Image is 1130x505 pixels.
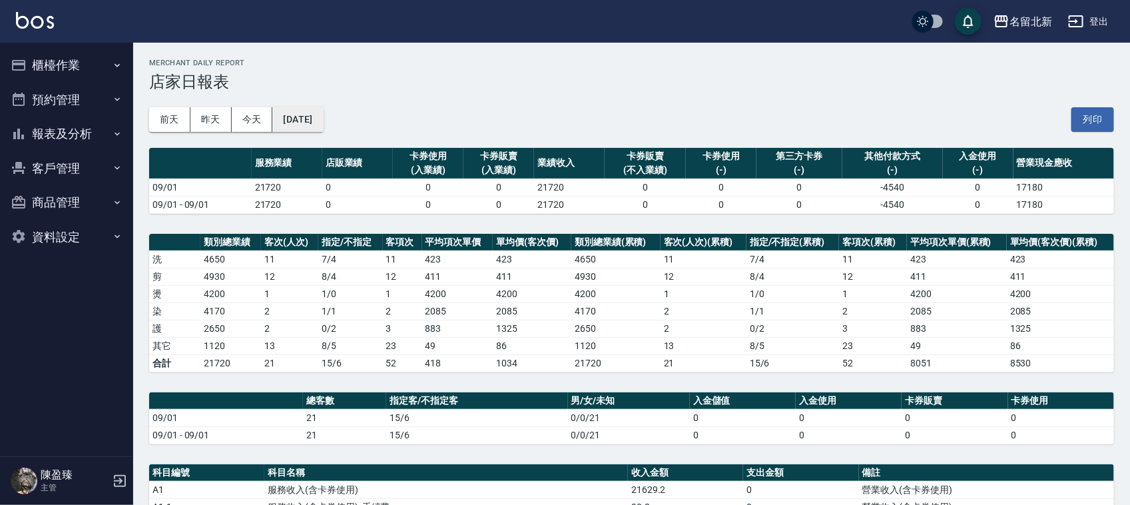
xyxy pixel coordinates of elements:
td: 49 [907,337,1007,354]
button: 報表及分析 [5,117,128,151]
td: 0 [796,426,902,444]
button: 名留北新 [988,8,1057,35]
td: 2085 [493,302,571,320]
button: 商品管理 [5,185,128,220]
td: 4200 [907,285,1007,302]
img: Person [11,468,37,494]
td: 2085 [1007,302,1114,320]
button: 櫃檯作業 [5,48,128,83]
div: (不入業績) [608,163,683,177]
div: 第三方卡券 [760,149,839,163]
h5: 陳盈臻 [41,468,109,482]
td: 4200 [422,285,493,302]
th: 單均價(客次價) [493,234,571,251]
td: 0/0/21 [568,426,690,444]
td: 4200 [571,285,661,302]
th: 入金儲值 [690,392,796,410]
td: 86 [1007,337,1114,354]
td: 0 [690,426,796,444]
td: 23 [839,337,907,354]
div: 其他付款方式 [846,149,940,163]
td: 1 [661,285,746,302]
td: 17180 [1013,179,1114,196]
td: 0 [1008,409,1114,426]
th: 男/女/未知 [568,392,690,410]
td: 0 / 2 [318,320,382,337]
td: 1 / 1 [746,302,839,320]
td: 21629.2 [628,481,743,498]
td: 4170 [571,302,661,320]
td: 0 [393,196,463,213]
td: 52 [839,354,907,372]
td: 8530 [1007,354,1114,372]
div: 入金使用 [946,149,1010,163]
th: 客次(人次) [261,234,318,251]
button: [DATE] [272,107,323,132]
td: 2 [661,320,746,337]
th: 店販業績 [322,148,393,179]
td: 883 [907,320,1007,337]
td: 0 [463,179,534,196]
td: 1 / 1 [318,302,382,320]
th: 指定客/不指定客 [386,392,568,410]
td: 1120 [571,337,661,354]
th: 總客數 [303,392,386,410]
td: 4930 [571,268,661,285]
h3: 店家日報表 [149,73,1114,91]
div: (-) [760,163,839,177]
td: 4200 [200,285,261,302]
button: 預約管理 [5,83,128,117]
td: 12 [383,268,422,285]
th: 單均價(客次價)(累積) [1007,234,1114,251]
td: 21720 [252,196,322,213]
td: 營業收入(含卡券使用) [859,481,1114,498]
td: 4170 [200,302,261,320]
td: 21 [661,354,746,372]
td: 21720 [200,354,261,372]
td: 21720 [534,196,605,213]
td: 09/01 - 09/01 [149,196,252,213]
td: 8 / 4 [746,268,839,285]
div: (-) [946,163,1010,177]
th: 客項次 [383,234,422,251]
td: 0 [463,196,534,213]
td: 11 [839,251,907,268]
table: a dense table [149,234,1114,372]
td: 8 / 5 [746,337,839,354]
td: 0 [690,409,796,426]
td: 4930 [200,268,261,285]
th: 營業現金應收 [1013,148,1114,179]
td: 09/01 - 09/01 [149,426,303,444]
td: 0 [322,196,393,213]
th: 平均項次單價 [422,234,493,251]
th: 支出金額 [743,464,858,482]
th: 卡券使用 [1008,392,1114,410]
th: 平均項次單價(累積) [907,234,1007,251]
td: 21720 [252,179,322,196]
td: 0 [686,179,756,196]
td: 8051 [907,354,1007,372]
td: 1 [383,285,422,302]
td: 1 [261,285,318,302]
td: 13 [661,337,746,354]
td: 2 [383,302,422,320]
div: 卡券使用 [689,149,753,163]
td: 0 [796,409,902,426]
td: A1 [149,481,264,498]
td: 21 [261,354,318,372]
td: 1 [839,285,907,302]
td: 0 [605,179,686,196]
td: 21 [303,409,386,426]
td: 423 [907,251,1007,268]
td: 23 [383,337,422,354]
td: -4540 [842,179,943,196]
td: 1 / 0 [318,285,382,302]
td: 4650 [571,251,661,268]
td: 15/6 [386,409,568,426]
td: 0 [1008,426,1114,444]
td: 3 [839,320,907,337]
td: 12 [261,268,318,285]
td: 17180 [1013,196,1114,213]
div: (-) [846,163,940,177]
th: 備註 [859,464,1114,482]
